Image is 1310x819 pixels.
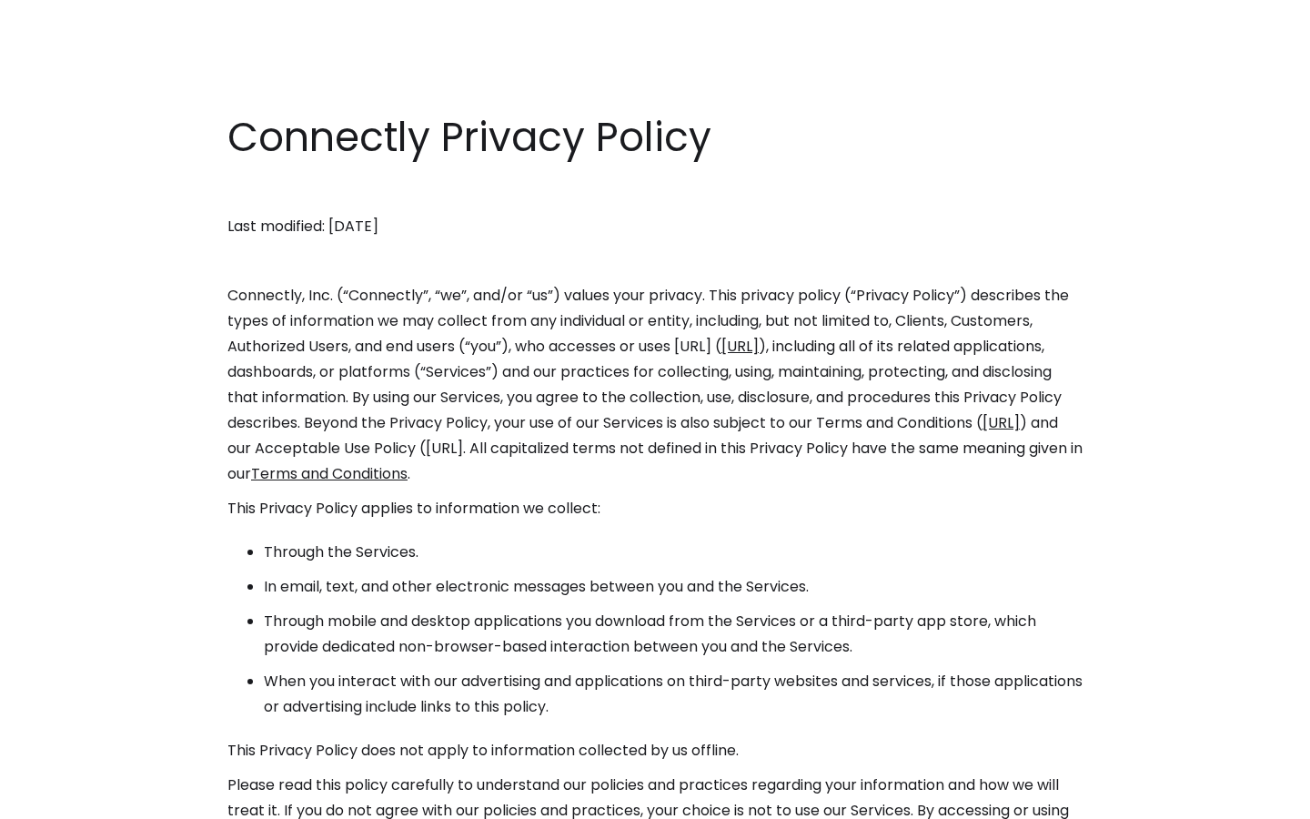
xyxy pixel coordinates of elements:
[227,283,1083,487] p: Connectly, Inc. (“Connectly”, “we”, and/or “us”) values your privacy. This privacy policy (“Priva...
[264,574,1083,600] li: In email, text, and other electronic messages between you and the Services.
[227,248,1083,274] p: ‍
[227,496,1083,521] p: This Privacy Policy applies to information we collect:
[982,412,1020,433] a: [URL]
[251,463,408,484] a: Terms and Conditions
[264,669,1083,720] li: When you interact with our advertising and applications on third-party websites and services, if ...
[264,609,1083,660] li: Through mobile and desktop applications you download from the Services or a third-party app store...
[227,179,1083,205] p: ‍
[264,540,1083,565] li: Through the Services.
[721,336,759,357] a: [URL]
[227,214,1083,239] p: Last modified: [DATE]
[36,787,109,813] ul: Language list
[227,109,1083,166] h1: Connectly Privacy Policy
[18,785,109,813] aside: Language selected: English
[227,738,1083,763] p: This Privacy Policy does not apply to information collected by us offline.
